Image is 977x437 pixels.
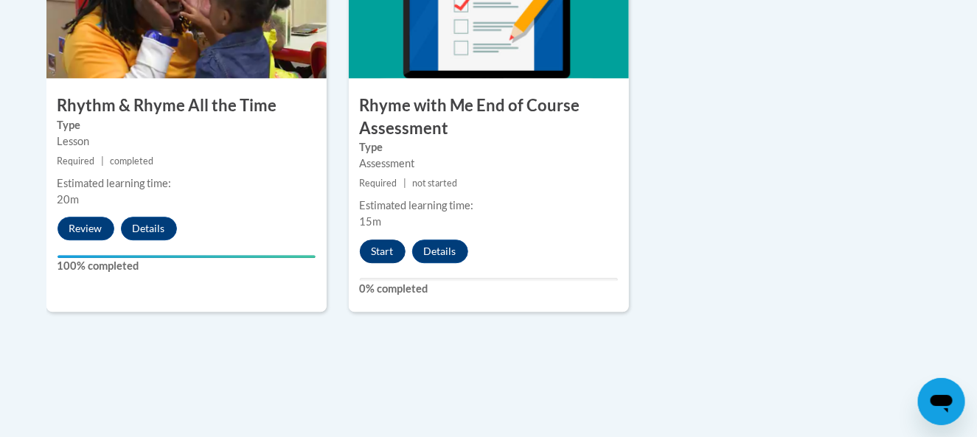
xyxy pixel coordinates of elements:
[360,155,618,172] div: Assessment
[58,193,80,206] span: 20m
[360,240,406,263] button: Start
[412,240,468,263] button: Details
[360,178,397,189] span: Required
[58,155,95,167] span: Required
[58,117,316,133] label: Type
[360,281,618,297] label: 0% completed
[918,378,965,425] iframe: Button to launch messaging window
[58,133,316,150] div: Lesson
[110,155,153,167] span: completed
[58,258,316,274] label: 100% completed
[58,255,316,258] div: Your progress
[360,215,382,228] span: 15m
[121,217,177,240] button: Details
[58,217,114,240] button: Review
[360,197,618,214] div: Estimated learning time:
[58,175,316,192] div: Estimated learning time:
[46,94,327,117] h3: Rhythm & Rhyme All the Time
[349,94,629,140] h3: Rhyme with Me End of Course Assessment
[403,178,406,189] span: |
[412,178,457,189] span: not started
[101,155,104,167] span: |
[360,139,618,155] label: Type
